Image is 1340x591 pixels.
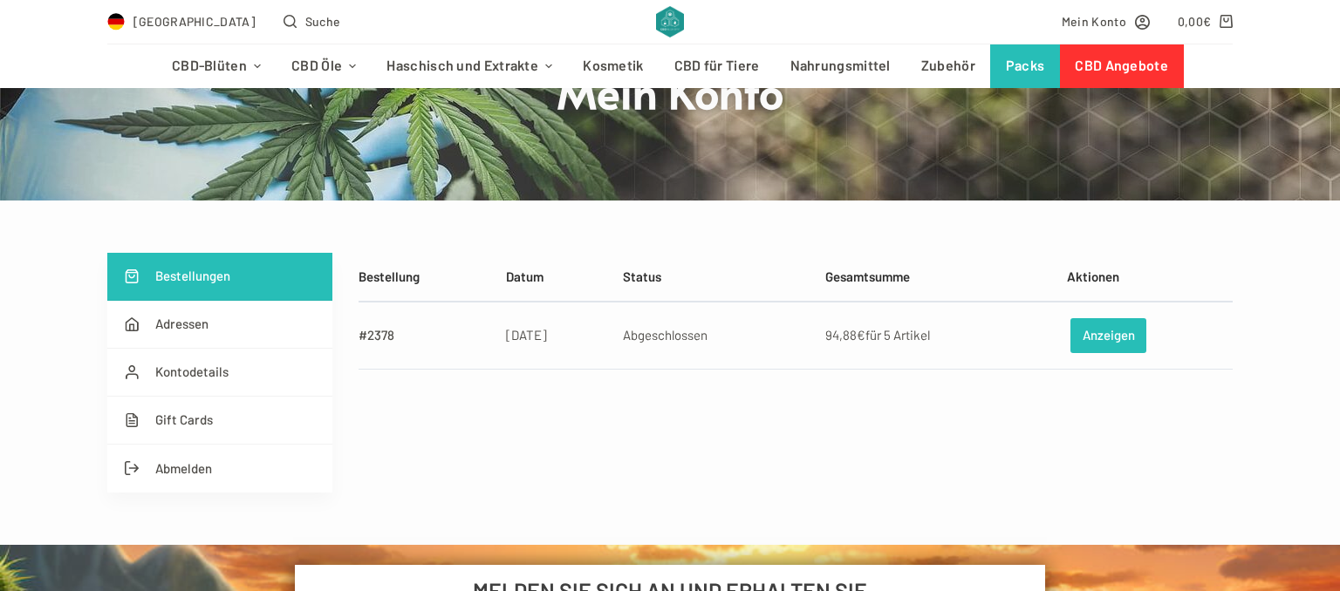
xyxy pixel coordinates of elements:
a: CBD-Blüten [156,44,276,88]
span: Gesamtsumme [825,268,910,284]
a: Kosmetik [568,44,659,88]
img: DE Flag [107,13,125,31]
td: Abgeschlossen [613,302,816,370]
nav: Header-Menü [156,44,1183,88]
a: Anzeigen [1070,318,1146,353]
span: Status [623,268,661,284]
span: [GEOGRAPHIC_DATA] [133,11,256,31]
a: Packs [990,44,1060,88]
img: CBD Alchemy [656,6,683,37]
a: Kontodetails [107,349,332,397]
button: Open search form [284,11,340,31]
span: Bestellung [359,268,420,284]
span: Suche [305,11,341,31]
span: Aktionen [1067,268,1119,284]
bdi: 0,00 [1178,14,1212,29]
a: Select Country [107,11,256,31]
a: Gift Cards [107,397,332,445]
time: [DATE] [506,327,547,343]
span: € [857,327,865,343]
a: Mein Konto [1062,11,1150,31]
a: CBD für Tiere [659,44,775,88]
a: CBD Angebote [1060,44,1184,88]
a: Bestellungen [107,253,332,301]
a: Nahrungsmittel [775,44,906,88]
a: Adressen [107,301,332,349]
a: Zubehör [906,44,990,88]
h1: Mein Konto [343,63,997,119]
a: Shopping cart [1178,11,1233,31]
span: 94,88 [825,327,865,343]
a: #2378 [359,327,394,343]
a: CBD Öle [277,44,372,88]
span: Datum [506,268,544,284]
a: Haschisch und Extrakte [372,44,568,88]
span: € [1203,14,1211,29]
span: Mein Konto [1062,11,1126,31]
td: für 5 Artikel [816,302,1057,370]
a: Abmelden [107,445,332,492]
